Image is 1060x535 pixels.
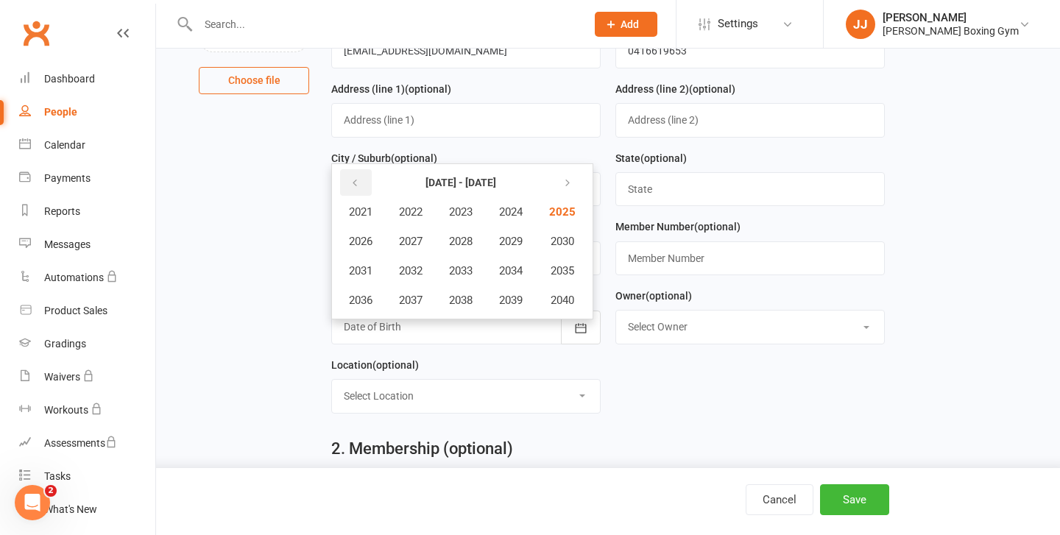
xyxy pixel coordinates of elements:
[19,460,155,493] a: Tasks
[44,338,86,350] div: Gradings
[44,305,107,316] div: Product Sales
[615,34,885,68] input: Mobile Number
[45,485,57,497] span: 2
[19,96,155,129] a: People
[537,227,588,255] button: 2030
[449,264,473,277] span: 2033
[646,290,692,302] spang: (optional)
[19,228,155,261] a: Messages
[487,198,535,226] button: 2024
[820,484,889,515] button: Save
[44,371,80,383] div: Waivers
[349,294,372,307] span: 2036
[499,294,523,307] span: 2039
[551,235,574,248] span: 2030
[19,63,155,96] a: Dashboard
[399,235,423,248] span: 2027
[44,238,91,250] div: Messages
[640,152,687,164] spang: (optional)
[19,261,155,294] a: Automations
[499,235,523,248] span: 2029
[19,361,155,394] a: Waivers
[537,198,588,226] button: 2025
[537,286,588,314] button: 2040
[621,18,639,30] span: Add
[399,264,423,277] span: 2032
[549,205,576,219] span: 2025
[194,14,576,35] input: Search...
[19,162,155,195] a: Payments
[44,437,117,449] div: Assessments
[694,221,741,233] spang: (optional)
[499,264,523,277] span: 2034
[19,294,155,327] a: Product Sales
[595,12,657,37] button: Add
[331,81,451,97] label: Address (line 1)
[437,257,485,285] button: 2033
[44,73,95,85] div: Dashboard
[44,470,71,482] div: Tasks
[615,288,692,304] label: Owner
[331,103,601,137] input: Address (line 1)
[487,227,535,255] button: 2029
[437,227,485,255] button: 2028
[372,359,419,371] spang: (optional)
[883,24,1019,38] div: [PERSON_NAME] Boxing Gym
[336,198,385,226] button: 2021
[846,10,875,39] div: JJ
[537,257,588,285] button: 2035
[349,235,372,248] span: 2026
[331,357,419,373] label: Location
[551,264,574,277] span: 2035
[44,139,85,151] div: Calendar
[487,286,535,314] button: 2039
[199,67,309,93] button: Choose file
[746,484,813,515] button: Cancel
[19,195,155,228] a: Reports
[718,7,758,40] span: Settings
[615,103,885,137] input: Address (line 2)
[883,11,1019,24] div: [PERSON_NAME]
[44,172,91,184] div: Payments
[425,177,496,188] strong: [DATE] - [DATE]
[386,257,435,285] button: 2032
[336,257,385,285] button: 2031
[15,485,50,520] iframe: Intercom live chat
[449,294,473,307] span: 2038
[44,404,88,416] div: Workouts
[18,15,54,52] a: Clubworx
[615,219,741,235] label: Member Number
[331,150,437,166] label: City / Suburb
[449,235,473,248] span: 2028
[331,34,601,68] input: Email
[349,205,372,219] span: 2021
[551,294,574,307] span: 2040
[615,150,687,166] label: State
[386,198,435,226] button: 2022
[44,106,77,118] div: People
[44,503,97,515] div: What's New
[689,83,735,95] spang: (optional)
[437,198,485,226] button: 2023
[331,440,513,458] h2: 2. Membership (optional)
[19,427,155,460] a: Assessments
[487,257,535,285] button: 2034
[19,327,155,361] a: Gradings
[336,227,385,255] button: 2026
[399,205,423,219] span: 2022
[399,294,423,307] span: 2037
[19,493,155,526] a: What's New
[391,152,437,164] spang: (optional)
[44,272,104,283] div: Automations
[437,286,485,314] button: 2038
[615,172,885,206] input: State
[336,286,385,314] button: 2036
[386,286,435,314] button: 2037
[19,129,155,162] a: Calendar
[615,241,885,275] input: Member Number
[19,394,155,427] a: Workouts
[44,205,80,217] div: Reports
[405,83,451,95] spang: (optional)
[449,205,473,219] span: 2023
[615,81,735,97] label: Address (line 2)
